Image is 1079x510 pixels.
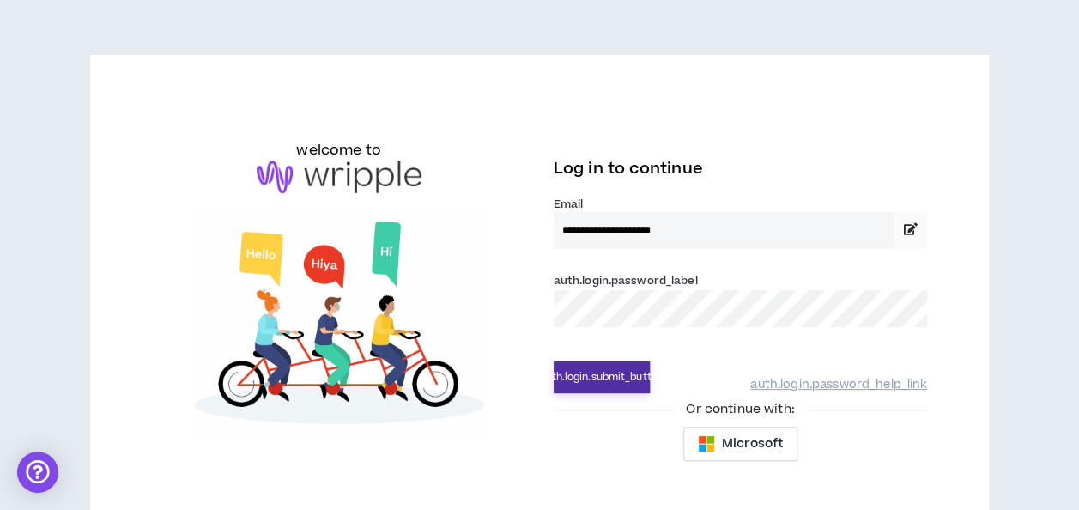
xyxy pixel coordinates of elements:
[750,377,927,393] a: auth.login.password_help_link
[296,140,381,161] h6: welcome to
[554,158,703,179] span: Log in to continue
[554,361,650,393] button: auth.login.submit_button
[554,197,928,212] label: Email
[722,434,783,453] span: Microsoft
[17,452,58,493] div: Open Intercom Messenger
[554,273,698,288] label: auth.login.password_label
[674,400,806,419] span: Or continue with:
[152,210,526,441] img: Welcome to Wripple
[683,427,797,461] button: Microsoft
[257,161,421,193] img: logo-brand.png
